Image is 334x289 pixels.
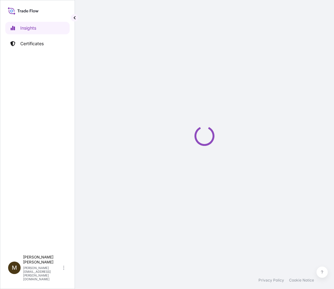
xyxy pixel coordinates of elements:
[23,266,62,281] p: [PERSON_NAME][EMAIL_ADDRESS][PERSON_NAME][DOMAIN_NAME]
[258,278,284,283] a: Privacy Policy
[20,25,36,31] p: Insights
[5,37,70,50] a: Certificates
[20,41,44,47] p: Certificates
[12,265,17,271] span: M
[5,22,70,34] a: Insights
[289,278,314,283] a: Cookie Notice
[23,255,62,265] p: [PERSON_NAME] [PERSON_NAME]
